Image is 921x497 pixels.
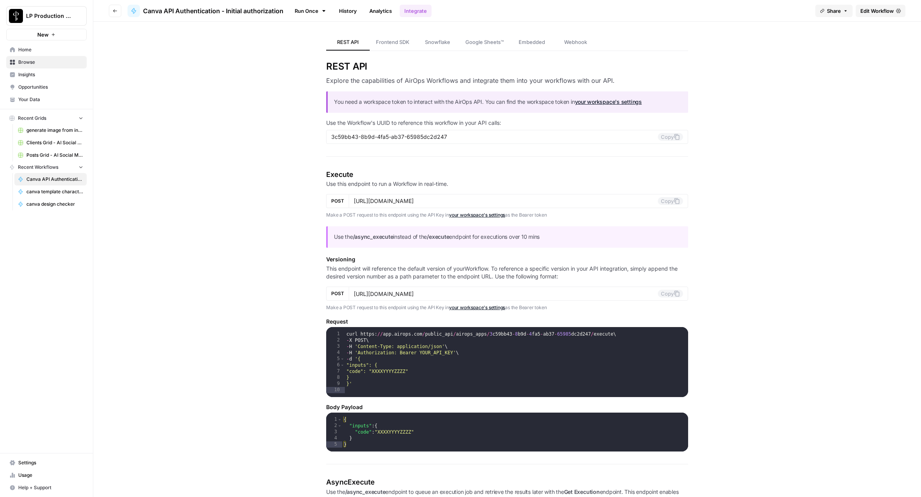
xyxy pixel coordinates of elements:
p: Use the Workflow's UUID to reference this workflow in your API calls: [326,119,688,127]
strong: Get Execution [564,488,600,495]
span: Canva API Authentication - Initial authorization [26,176,83,183]
span: Home [18,46,83,53]
span: Insights [18,71,83,78]
button: Share [815,5,853,17]
button: Recent Grids [6,112,87,124]
span: Frontend SDK [376,38,409,46]
div: 3 [326,343,345,350]
span: LP Production Workloads [26,12,73,20]
button: Help + Support [6,481,87,494]
a: Posts Grid - AI Social Media [14,149,87,161]
strong: /async_execute [345,488,386,495]
a: Settings [6,457,87,469]
a: Home [6,44,87,56]
span: Snowflake [425,38,450,46]
div: 7 [326,368,345,374]
span: Toggle code folding, rows 6 through 8 [340,362,344,368]
span: Clients Grid - AI Social Media [26,139,83,146]
h5: Request [326,318,688,325]
h5: Body Payload [326,403,688,411]
a: Your Data [6,93,87,106]
a: Google Sheets™ [459,34,510,51]
a: generate image from input image (copyright tests) duplicate Grid [14,124,87,136]
span: generate image from input image (copyright tests) duplicate Grid [26,127,83,134]
span: Usage [18,472,83,479]
h3: Explore the capabilities of AirOps Workflows and integrate them into your workflows with our API. [326,76,688,85]
strong: /async_execute [353,233,393,240]
p: Make a POST request to this endpoint using the API Key in as the Bearer token [326,304,688,311]
h5: Versioning [326,255,688,263]
p: Use this endpoint to run a Workflow in real-time. [326,180,688,188]
button: New [6,29,87,40]
p: Use the instead of the endpoint for executions over 10 mins [334,233,682,241]
span: Opportunities [18,84,83,91]
div: 2 [326,337,345,343]
a: Run Once [290,4,331,17]
span: Browse [18,59,83,66]
span: Google Sheets™ [465,38,504,46]
span: canva template character limit fixing [26,188,83,195]
span: REST API [337,38,359,46]
span: Toggle code folding, rows 1 through 5 [337,416,342,423]
div: 1 [326,416,342,423]
button: Copy [658,290,683,297]
span: Toggle code folding, rows 5 through 9 [340,356,344,362]
span: Posts Grid - AI Social Media [26,152,83,159]
span: Canva API Authentication - Initial authorization [143,6,283,16]
span: POST [331,290,344,297]
a: Opportunities [6,81,87,93]
button: Copy [658,133,683,141]
div: 4 [326,350,345,356]
button: Copy [658,197,683,205]
a: canva template character limit fixing [14,185,87,198]
span: New [37,31,49,38]
span: Recent Workflows [18,164,58,171]
strong: /execute [427,233,449,240]
a: your workspace's settings [449,304,505,310]
p: Make a POST request to this endpoint using the API Key in as the Bearer token [326,211,688,219]
span: Edit Workflow [860,7,894,15]
a: Browse [6,56,87,68]
a: Canva API Authentication - Initial authorization [128,5,283,17]
span: Share [827,7,841,15]
div: 9 [326,381,345,387]
a: REST API [326,34,370,51]
div: 5 [326,356,345,362]
img: LP Production Workloads Logo [9,9,23,23]
a: Webhook [554,34,597,51]
a: Insights [6,68,87,81]
a: Usage [6,469,87,481]
span: Help + Support [18,484,83,491]
span: Settings [18,459,83,466]
span: POST [331,198,344,205]
h4: Execute [326,169,688,180]
a: canva design checker [14,198,87,210]
div: 3 [326,429,342,435]
button: Workspace: LP Production Workloads [6,6,87,26]
span: Embedded [519,38,545,46]
a: your workspace's settings [575,98,642,105]
div: 4 [326,435,342,441]
a: History [334,5,362,17]
p: You need a workspace token to interact with the AirOps API. You can find the workspace token in [334,98,682,107]
div: 8 [326,374,345,381]
span: Your Data [18,96,83,103]
div: 5 [326,441,342,448]
p: This endpoint will reference the default version of your Workflow . To reference a specific versi... [326,265,688,280]
div: 6 [326,362,345,368]
a: Analytics [365,5,397,17]
a: Canva API Authentication - Initial authorization [14,173,87,185]
div: 2 [326,423,342,429]
span: Toggle code folding, rows 2 through 4 [337,423,342,429]
div: 1 [326,331,345,337]
span: Recent Grids [18,115,46,122]
button: Recent Workflows [6,161,87,173]
a: Edit Workflow [856,5,905,17]
div: 10 [326,387,345,393]
h4: Async Execute [326,477,688,488]
a: Embedded [510,34,554,51]
a: Snowflake [416,34,459,51]
a: Integrate [400,5,432,17]
a: your workspace's settings [449,212,505,218]
a: Clients Grid - AI Social Media [14,136,87,149]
